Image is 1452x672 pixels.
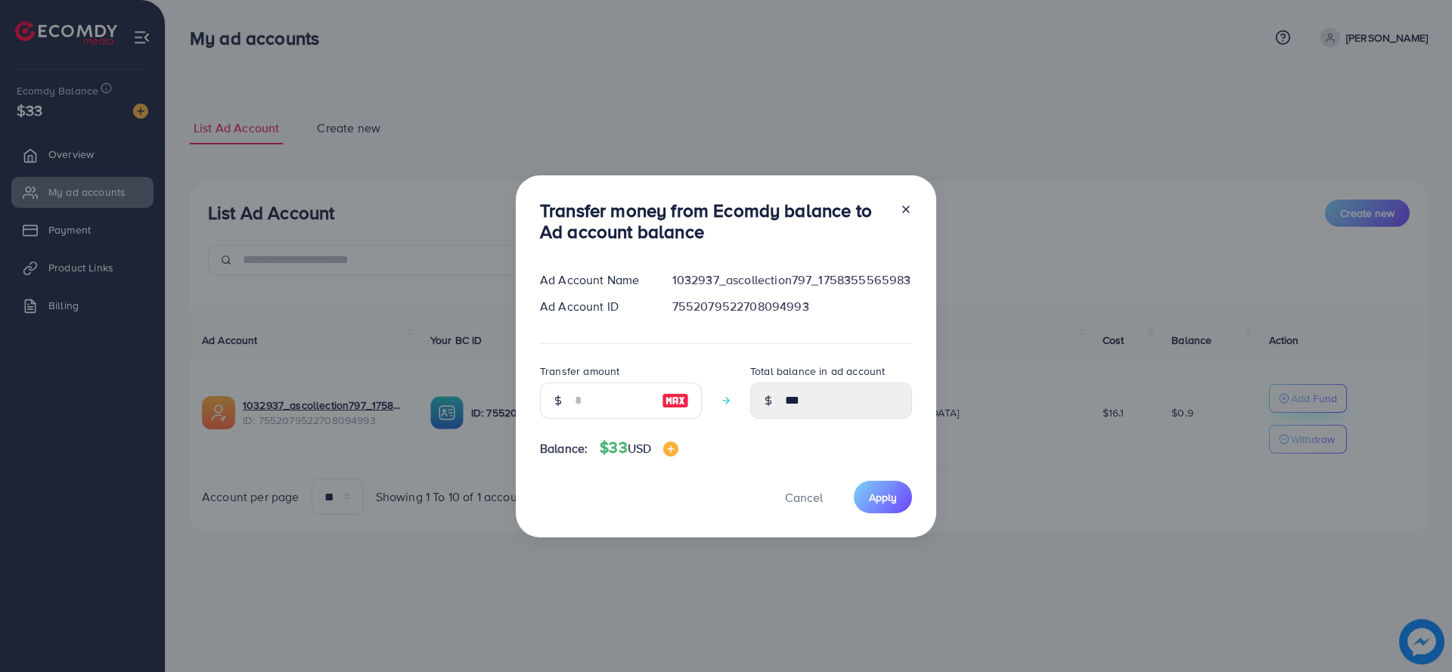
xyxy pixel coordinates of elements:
button: Cancel [766,481,842,513]
button: Apply [854,481,912,513]
div: Ad Account Name [528,271,660,289]
img: image [662,392,689,410]
img: image [663,441,678,457]
span: USD [628,440,651,457]
div: Ad Account ID [528,298,660,315]
span: Cancel [785,489,823,506]
span: Apply [869,490,897,505]
label: Total balance in ad account [750,364,885,379]
h4: $33 [600,438,678,457]
span: Balance: [540,440,588,457]
label: Transfer amount [540,364,619,379]
h3: Transfer money from Ecomdy balance to Ad account balance [540,200,888,243]
div: 1032937_ascollection797_1758355565983 [660,271,924,289]
div: 7552079522708094993 [660,298,924,315]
